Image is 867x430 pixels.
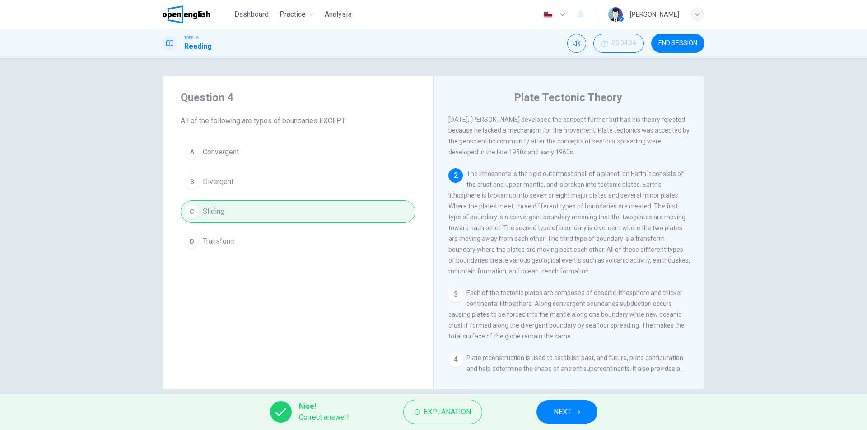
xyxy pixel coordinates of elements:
span: Correct answer! [299,412,349,423]
span: All of the following are types of boundaries EXCEPT: [181,116,415,126]
button: 00:04:34 [593,34,644,53]
span: Practice [280,9,306,20]
span: Dashboard [234,9,269,20]
span: Analysis [325,9,352,20]
img: Profile picture [608,7,623,22]
a: OpenEnglish logo [163,5,231,23]
span: Nice! [299,401,349,412]
div: 3 [448,287,463,302]
div: Hide [593,34,644,53]
button: Dashboard [231,6,272,23]
h4: Question 4 [181,90,415,105]
img: en [542,11,554,18]
span: The lithosphere is the rigid outermost shell of a planet, on Earth it consists of the crust and u... [448,170,690,275]
span: Plate reconstruction is used to establish past, and future, plate configuration and help determin... [448,354,684,405]
div: [PERSON_NAME] [630,9,679,20]
img: OpenEnglish logo [163,5,210,23]
h1: Reading [184,41,212,52]
span: TOEFL® [184,35,199,41]
span: Each of the tectonic plates are composed of oceanic lithosphere and thicker continental lithosphe... [448,289,685,340]
button: END SESSION [651,34,704,53]
div: Mute [567,34,586,53]
div: 4 [448,352,463,367]
button: Analysis [321,6,355,23]
span: NEXT [554,406,571,418]
button: NEXT [536,400,597,424]
div: 2 [448,168,463,183]
span: Explanation [424,406,471,418]
button: Practice [276,6,317,23]
h4: Plate Tectonic Theory [514,90,622,105]
span: END SESSION [658,40,697,47]
button: Explanation [403,400,482,424]
span: 00:04:34 [612,40,636,47]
